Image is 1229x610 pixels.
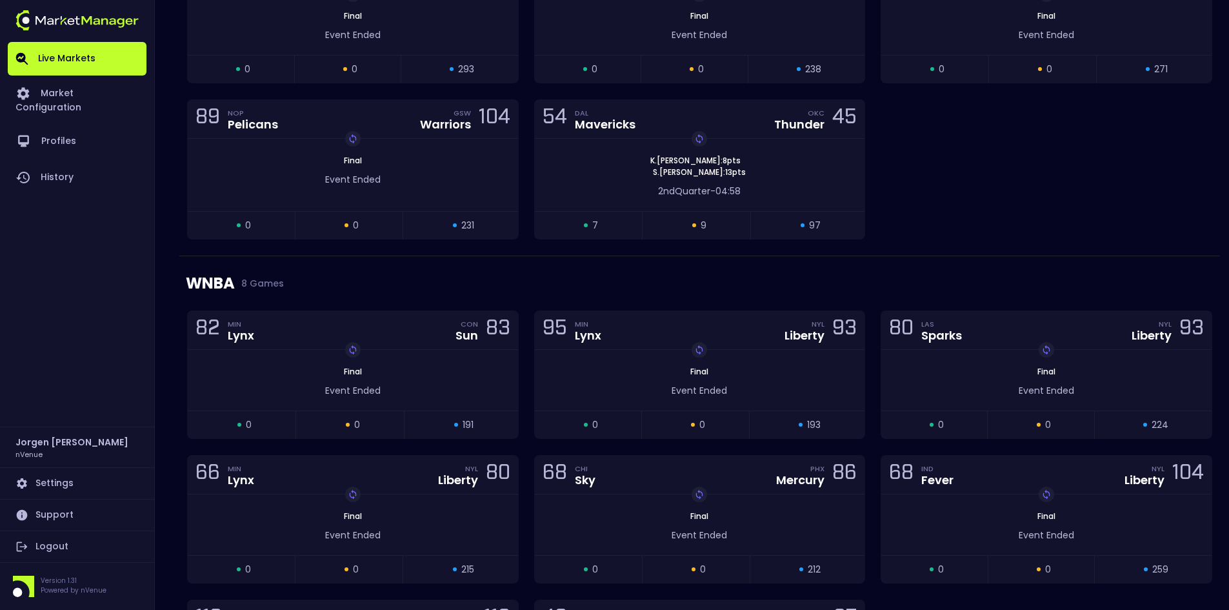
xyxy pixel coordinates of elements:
span: 293 [458,63,474,76]
span: 04:58 [715,185,741,198]
div: GSW [454,108,471,118]
div: NOP [228,108,278,118]
div: CON [461,319,478,329]
span: 0 [245,563,251,576]
span: 0 [354,418,360,432]
div: Lynx [228,474,254,486]
div: NYL [1159,319,1172,329]
span: 212 [808,563,821,576]
span: 0 [592,418,598,432]
span: - [710,185,715,198]
span: Event Ended [1019,529,1074,542]
div: WNBA [186,256,1214,310]
img: replayImg [1041,345,1052,355]
span: 231 [461,219,474,232]
span: 0 [352,63,357,76]
span: 0 [246,418,252,432]
span: 0 [592,563,598,576]
span: 238 [805,63,821,76]
div: 104 [1172,463,1204,487]
span: 0 [939,63,944,76]
span: 0 [353,219,359,232]
span: S . [PERSON_NAME] : 13 pts [649,167,750,178]
div: Fever [921,474,954,486]
span: 0 [1045,418,1051,432]
img: replayImg [694,489,704,500]
span: 215 [461,563,474,576]
span: 0 [592,63,597,76]
div: LAS [921,319,962,329]
span: 191 [463,418,474,432]
div: 104 [479,107,510,131]
img: replayImg [348,345,358,355]
a: History [8,159,146,196]
img: replayImg [694,345,704,355]
div: 68 [889,463,914,487]
span: Event Ended [325,173,381,186]
p: Version 1.31 [41,576,106,585]
span: 9 [701,219,706,232]
a: Market Configuration [8,76,146,123]
div: Mavericks [575,119,635,130]
img: replayImg [1041,489,1052,500]
a: Settings [8,468,146,499]
div: 93 [832,318,857,342]
span: 0 [353,563,359,576]
div: 93 [1179,318,1204,342]
div: Sky [575,474,595,486]
div: 66 [195,463,220,487]
div: Liberty [438,474,478,486]
span: 0 [938,563,944,576]
span: Final [1034,10,1059,21]
div: 80 [486,463,510,487]
span: Final [686,511,712,522]
img: logo [15,10,139,30]
span: 0 [698,63,704,76]
div: OKC [808,108,824,118]
a: Live Markets [8,42,146,76]
span: Final [686,366,712,377]
span: Final [340,366,366,377]
div: CHI [575,463,595,474]
span: 7 [592,219,598,232]
div: Version 1.31Powered by nVenue [8,576,146,597]
span: Event Ended [672,529,727,542]
div: 54 [543,107,567,131]
div: Thunder [774,119,824,130]
div: DAL [575,108,635,118]
span: Final [340,511,366,522]
span: 0 [245,63,250,76]
div: Liberty [784,330,824,341]
div: 95 [543,318,567,342]
span: Final [340,155,366,166]
div: Lynx [228,330,254,341]
span: 97 [809,219,821,232]
span: K . [PERSON_NAME] : 8 pts [646,155,744,167]
span: Event Ended [672,384,727,397]
div: 45 [832,107,857,131]
span: 271 [1154,63,1168,76]
div: 89 [195,107,220,131]
div: Liberty [1124,474,1164,486]
div: Liberty [1132,330,1172,341]
div: MIN [228,463,254,474]
span: Event Ended [672,28,727,41]
span: 224 [1152,418,1168,432]
span: 8 Games [235,278,284,289]
div: NYL [465,463,478,474]
div: IND [921,463,954,474]
div: Lynx [575,330,601,341]
span: Final [1034,366,1059,377]
div: PHX [810,463,824,474]
a: Logout [8,531,146,562]
div: Pelicans [228,119,278,130]
div: NYL [812,319,824,329]
img: replayImg [348,489,358,500]
div: 82 [195,318,220,342]
span: Final [686,10,712,21]
span: Event Ended [1019,384,1074,397]
span: Event Ended [325,529,381,542]
div: Sun [455,330,478,341]
p: Powered by nVenue [41,585,106,595]
div: Sparks [921,330,962,341]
